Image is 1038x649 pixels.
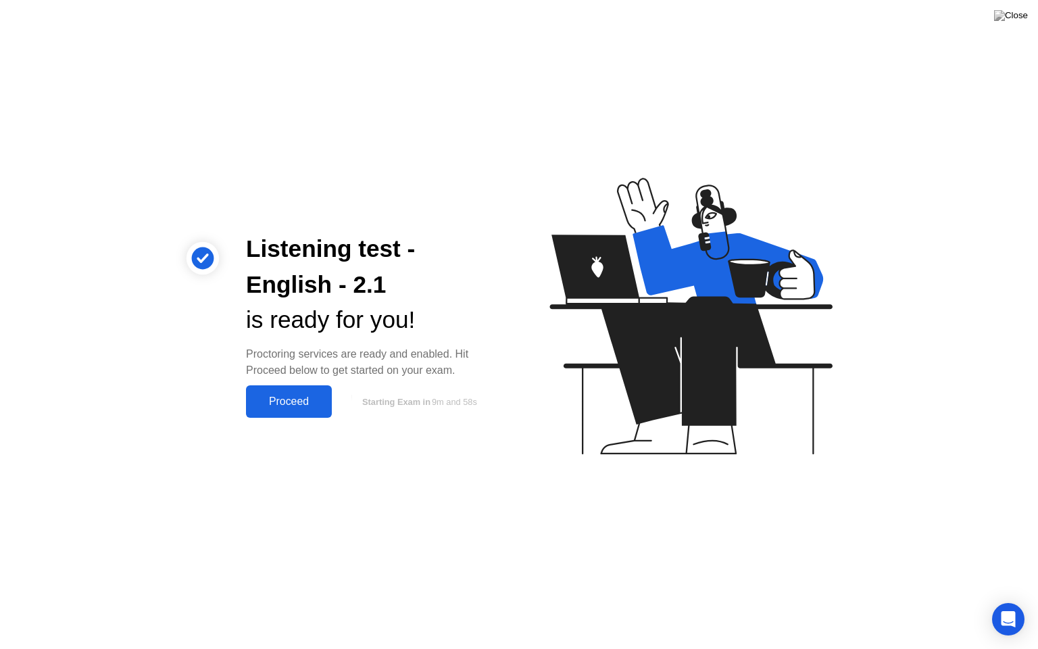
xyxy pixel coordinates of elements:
[432,397,477,407] span: 9m and 58s
[246,385,332,418] button: Proceed
[250,395,328,408] div: Proceed
[246,346,497,379] div: Proctoring services are ready and enabled. Hit Proceed below to get started on your exam.
[246,231,497,303] div: Listening test - English - 2.1
[994,10,1028,21] img: Close
[992,603,1024,635] div: Open Intercom Messenger
[246,302,497,338] div: is ready for you!
[339,389,497,414] button: Starting Exam in9m and 58s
